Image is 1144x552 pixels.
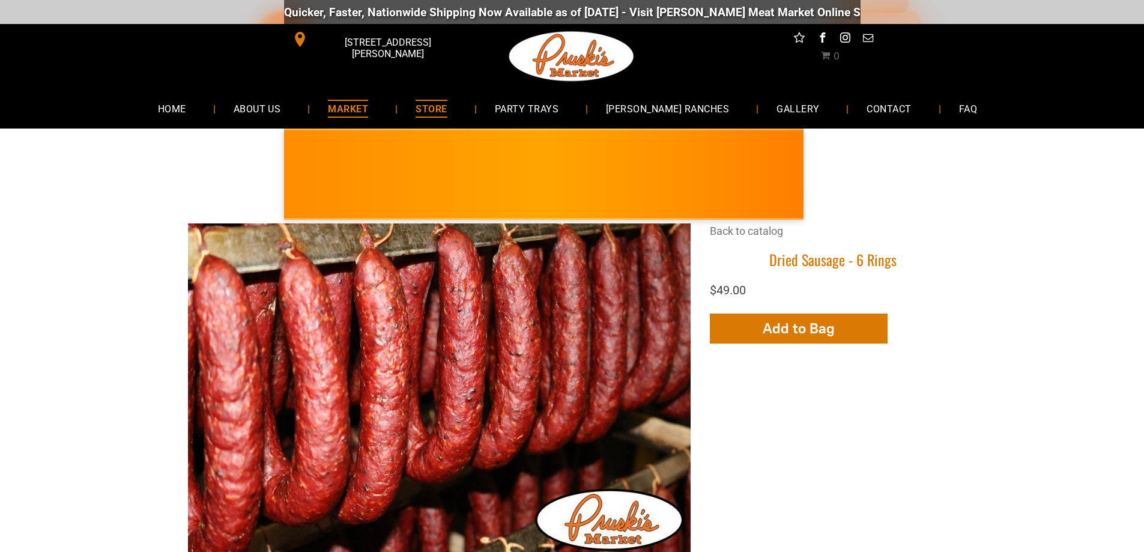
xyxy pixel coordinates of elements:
[860,30,876,49] a: email
[710,250,957,269] h1: Dried Sausage - 6 Rings
[328,100,368,117] span: MARKET
[398,93,465,124] a: STORE
[477,93,577,124] a: PARTY TRAYS
[710,223,957,250] div: Breadcrumbs
[282,5,1009,19] div: Quicker, Faster, Nationwide Shipping Now Available as of [DATE] - Visit [PERSON_NAME] Meat Market...
[710,283,746,297] span: $49.00
[758,93,837,124] a: GALLERY
[310,93,386,124] a: MARKET
[216,93,299,124] a: ABOUT US
[588,93,747,124] a: [PERSON_NAME] RANCHES
[814,30,830,49] a: facebook
[941,93,995,124] a: FAQ
[710,225,783,237] a: Back to catalog
[849,93,929,124] a: CONTACT
[791,30,807,49] a: Social network
[710,314,888,344] button: Add to Bag
[140,93,204,124] a: HOME
[837,30,853,49] a: instagram
[310,31,465,65] span: [STREET_ADDRESS][PERSON_NAME]
[284,30,468,49] a: [STREET_ADDRESS][PERSON_NAME]
[763,320,835,337] span: Add to Bag
[834,50,840,62] span: 0
[507,24,637,89] img: Pruski-s+Market+HQ+Logo2-1920w.png
[801,183,1037,202] span: [PERSON_NAME] MARKET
